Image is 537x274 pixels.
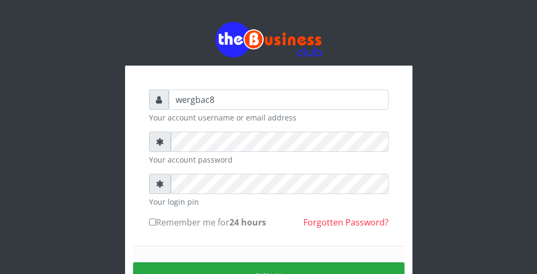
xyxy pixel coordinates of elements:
[149,112,389,123] small: Your account username or email address
[149,154,389,165] small: Your account password
[303,216,389,228] a: Forgotten Password?
[149,216,266,229] label: Remember me for
[229,216,266,228] b: 24 hours
[149,196,389,207] small: Your login pin
[149,219,156,225] input: Remember me for24 hours
[169,90,389,110] input: Username or email address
